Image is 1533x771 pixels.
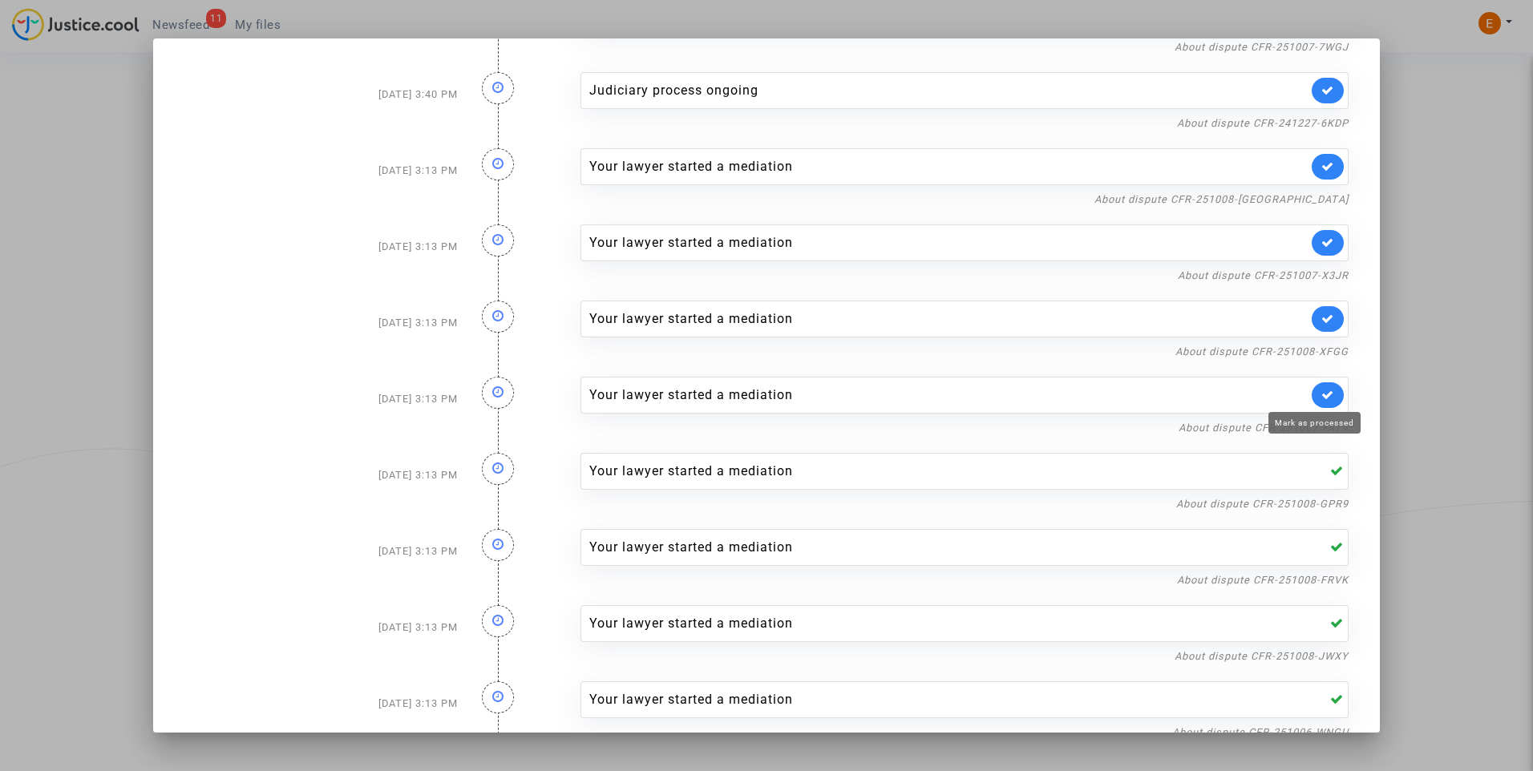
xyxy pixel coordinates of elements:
[1179,422,1349,434] a: About dispute CFR-251007-FATA
[1176,498,1349,510] a: About dispute CFR-251008-GPR9
[172,132,469,208] div: [DATE] 3:13 PM
[589,538,1308,557] div: Your lawyer started a mediation
[172,437,469,513] div: [DATE] 3:13 PM
[589,157,1308,176] div: Your lawyer started a mediation
[172,513,469,589] div: [DATE] 3:13 PM
[1094,193,1349,205] a: About dispute CFR-251008-[GEOGRAPHIC_DATA]
[1177,574,1349,586] a: About dispute CFR-251008-FRVK
[172,56,469,132] div: [DATE] 3:40 PM
[172,208,469,285] div: [DATE] 3:13 PM
[589,81,1308,100] div: Judiciary process ongoing
[1175,41,1349,53] a: About dispute CFR-251007-7WGJ
[172,285,469,361] div: [DATE] 3:13 PM
[589,614,1308,633] div: Your lawyer started a mediation
[1178,269,1349,281] a: About dispute CFR-251007-X3JR
[172,589,469,665] div: [DATE] 3:13 PM
[589,462,1308,481] div: Your lawyer started a mediation
[589,233,1308,252] div: Your lawyer started a mediation
[589,385,1308,405] div: Your lawyer started a mediation
[589,690,1308,709] div: Your lawyer started a mediation
[1175,650,1349,662] a: About dispute CFR-251008-JWXY
[172,665,469,741] div: [DATE] 3:13 PM
[1175,345,1349,357] a: About dispute CFR-251008-XFGG
[172,361,469,437] div: [DATE] 3:13 PM
[1177,117,1349,129] a: About dispute CFR-241227-6KDP
[1172,726,1349,738] a: About dispute CFR-251006-WNGU
[589,309,1308,329] div: Your lawyer started a mediation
